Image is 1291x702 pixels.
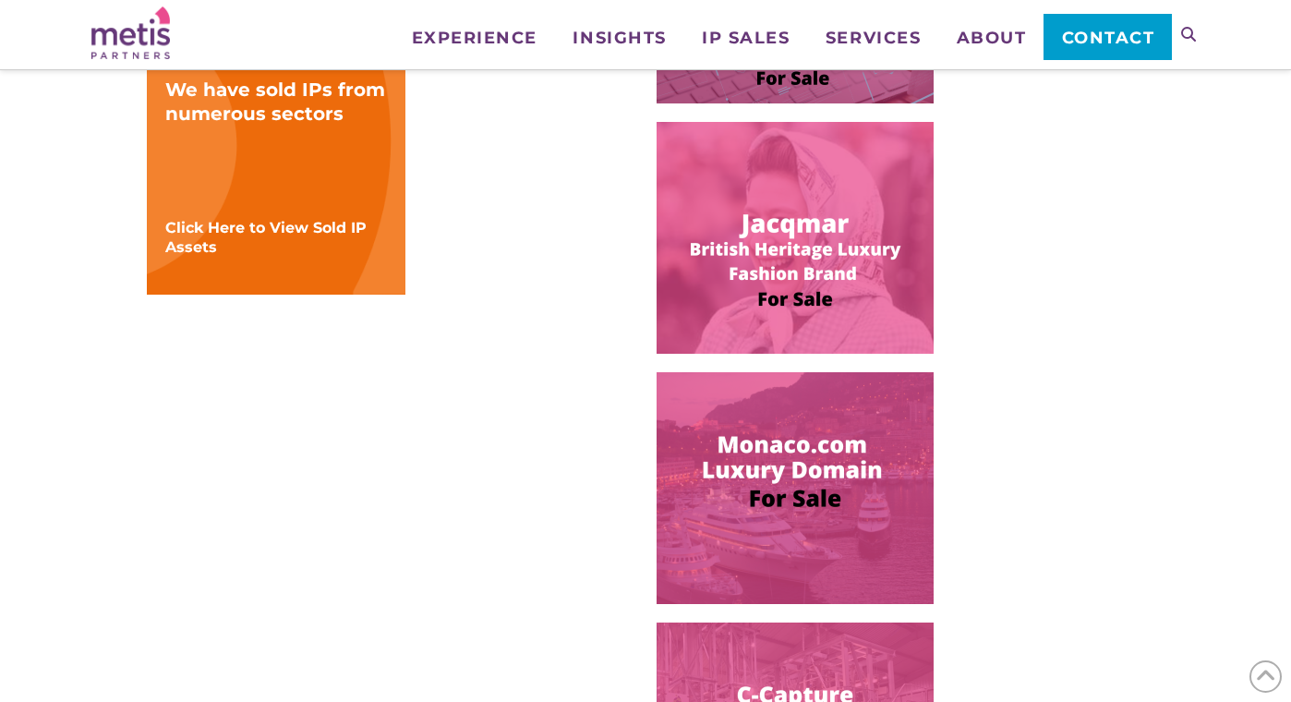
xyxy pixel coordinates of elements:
span: Contact [1062,30,1155,46]
span: Services [826,30,921,46]
img: Image [657,122,934,354]
span: About [957,30,1027,46]
div: We have sold IPs from numerous sectors [165,78,387,126]
span: Insights [573,30,666,46]
span: Back to Top [1249,660,1282,693]
span: IP Sales [702,30,790,46]
a: Contact [1044,14,1172,60]
img: Image [657,372,934,604]
span: Experience [412,30,537,46]
img: Metis Partners [91,6,170,59]
a: Click Here to View Sold IP Assets [165,219,367,256]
